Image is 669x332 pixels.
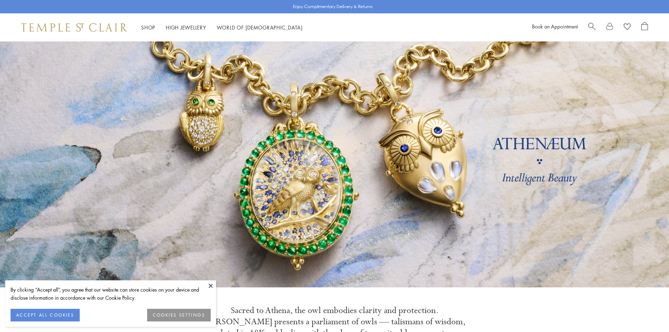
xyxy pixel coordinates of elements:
[141,23,303,32] nav: Main navigation
[532,23,578,30] a: Book an Appointment
[147,309,211,321] button: COOKIES SETTINGS
[217,24,303,31] a: World of [DEMOGRAPHIC_DATA]World of [DEMOGRAPHIC_DATA]
[624,22,631,33] a: View Wishlist
[293,3,373,10] p: Enjoy Complimentary Delivery & Returns
[21,23,127,32] img: Temple St. Clair
[588,22,596,33] a: Search
[641,22,648,33] a: Open Shopping Bag
[166,24,206,31] a: High JewelleryHigh Jewellery
[141,24,155,31] a: ShopShop
[11,286,211,302] div: By clicking “Accept all”, you agree that our website can store cookies on your device and disclos...
[11,309,80,321] button: ACCEPT ALL COOKIES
